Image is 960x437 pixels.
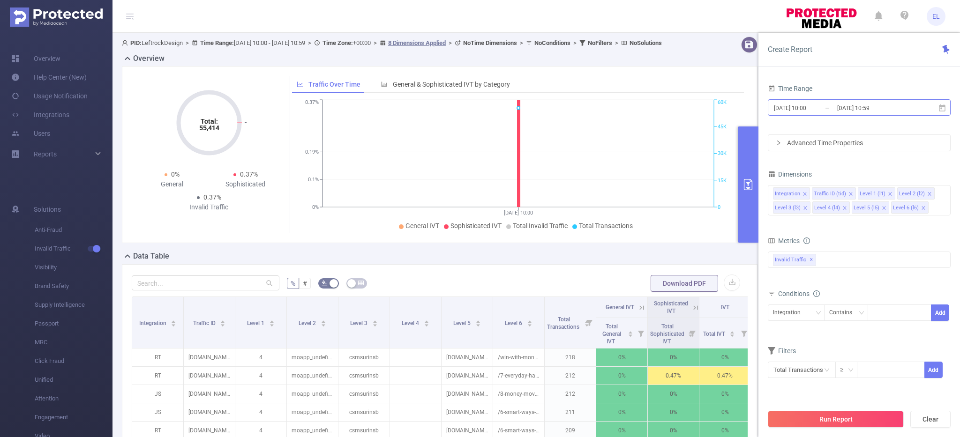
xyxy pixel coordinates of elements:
[648,385,699,403] p: 0%
[35,389,112,408] span: Attention
[287,367,338,385] p: moapp_undefined
[545,385,596,403] p: 212
[775,188,800,200] div: Integration
[840,362,850,378] div: ≥
[650,323,684,345] span: Total Sophisticated IVT
[729,330,735,335] div: Sort
[921,206,926,211] i: icon: close
[358,280,364,286] i: icon: table
[768,347,796,355] span: Filters
[768,170,812,178] span: Dimensions
[235,403,286,421] p: 4
[122,39,662,46] span: LeftrockDesign [DATE] 10:00 - [DATE] 10:59 +00:00
[773,102,849,114] input: Start date
[322,280,327,286] i: icon: bg-colors
[269,319,274,322] i: icon: caret-up
[699,403,750,421] p: 0%
[424,319,429,325] div: Sort
[842,206,847,211] i: icon: close
[132,367,183,385] p: RT
[776,140,781,146] i: icon: right
[773,254,816,266] span: Invalid Traffic
[381,81,388,88] i: icon: bar-chart
[209,179,283,189] div: Sophisticated
[721,304,729,311] span: IVT
[570,39,579,46] span: >
[139,320,168,326] span: Integration
[338,367,390,385] p: csmsurinsb
[321,319,326,322] i: icon: caret-up
[812,201,850,214] li: Level 4 (l4)
[442,348,493,366] p: [DOMAIN_NAME]
[768,45,812,54] span: Create Report
[899,188,925,200] div: Level 2 (l2)
[493,403,544,421] p: /6-smart-ways-to-avoid-bad-debt-and-live-lean-in-2025
[596,403,647,421] p: 0%
[768,135,950,151] div: icon: rightAdvanced Time Properties
[135,179,209,189] div: General
[718,151,727,157] tspan: 30K
[405,222,439,230] span: General IVT
[11,87,88,105] a: Usage Notification
[814,188,846,200] div: Traffic ID (tid)
[588,39,612,46] b: No Filters
[773,201,810,214] li: Level 3 (l3)
[269,323,274,326] i: icon: caret-down
[220,319,225,325] div: Sort
[654,300,688,314] span: Sophisticated IVT
[446,39,455,46] span: >
[220,323,225,326] i: icon: caret-down
[527,323,532,326] i: icon: caret-down
[305,39,314,46] span: >
[297,81,303,88] i: icon: line-chart
[235,385,286,403] p: 4
[338,348,390,366] p: csmsurinsb
[848,367,854,374] i: icon: down
[220,319,225,322] i: icon: caret-up
[628,330,633,333] i: icon: caret-up
[11,49,60,68] a: Overview
[183,39,192,46] span: >
[393,81,510,88] span: General & Sophisticated IVT by Category
[596,348,647,366] p: 0%
[34,150,57,158] span: Reports
[199,124,219,132] tspan: 55,414
[35,296,112,314] span: Supply Intelligence
[718,100,727,106] tspan: 60K
[132,275,279,290] input: Search...
[534,39,570,46] b: No Conditions
[132,385,183,403] p: JS
[718,124,727,130] tspan: 45K
[308,81,360,88] span: Traffic Over Time
[132,403,183,421] p: JS
[184,403,235,421] p: [DOMAIN_NAME]
[184,348,235,366] p: [DOMAIN_NAME]
[814,202,840,214] div: Level 4 (l4)
[699,348,750,366] p: 0%
[171,319,176,322] i: icon: caret-up
[651,275,718,292] button: Download PDF
[778,290,820,297] span: Conditions
[802,192,807,197] i: icon: close
[11,68,87,87] a: Help Center (New)
[193,320,217,326] span: Traffic ID
[634,318,647,348] i: Filter menu
[269,319,275,325] div: Sort
[730,333,735,336] i: icon: caret-down
[200,39,234,46] b: Time Range:
[133,53,165,64] h2: Overview
[829,305,859,320] div: Contains
[718,204,720,210] tspan: 0
[321,323,326,326] i: icon: caret-down
[34,145,57,163] a: Reports
[305,100,319,106] tspan: 0.37%
[836,102,912,114] input: End date
[628,330,633,335] div: Sort
[171,323,176,326] i: icon: caret-down
[35,277,112,296] span: Brand Safety
[132,348,183,366] p: RT
[350,320,369,326] span: Level 3
[858,187,895,200] li: Level 1 (l1)
[493,348,544,366] p: /win-with-money-10-habits-that-make-wealth-inevitable/
[235,348,286,366] p: 4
